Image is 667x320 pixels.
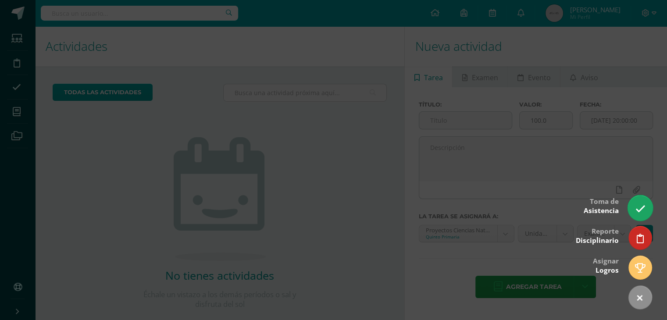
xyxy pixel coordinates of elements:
span: Disciplinario [576,236,619,245]
div: Asignar [593,251,619,279]
span: Logros [596,266,619,275]
div: Toma de [584,191,619,220]
span: Asistencia [584,206,619,215]
div: Reporte [576,221,619,249]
